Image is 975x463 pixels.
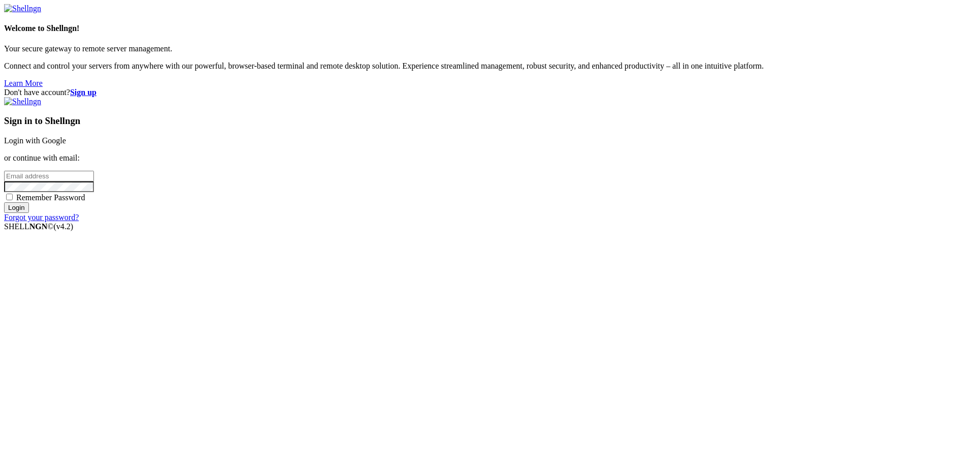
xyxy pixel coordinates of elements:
p: Your secure gateway to remote server management. [4,44,971,53]
a: Sign up [70,88,96,97]
p: Connect and control your servers from anywhere with our powerful, browser-based terminal and remo... [4,61,971,71]
a: Learn More [4,79,43,87]
a: Login with Google [4,136,66,145]
span: SHELL © [4,222,73,231]
input: Email address [4,171,94,181]
input: Remember Password [6,194,13,200]
b: NGN [29,222,48,231]
div: Don't have account? [4,88,971,97]
h3: Sign in to Shellngn [4,115,971,127]
input: Login [4,202,29,213]
img: Shellngn [4,97,41,106]
span: Remember Password [16,193,85,202]
a: Forgot your password? [4,213,79,222]
p: or continue with email: [4,153,971,163]
img: Shellngn [4,4,41,13]
h4: Welcome to Shellngn! [4,24,971,33]
span: 4.2.0 [54,222,74,231]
